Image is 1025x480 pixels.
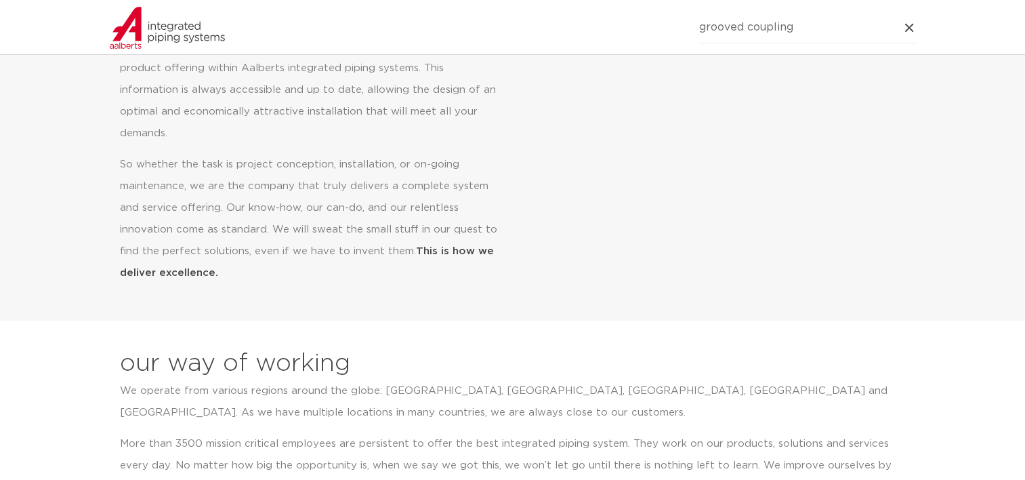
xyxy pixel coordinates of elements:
[120,36,497,144] p: With the Aips Revit Plug-in you have digital access to the complete product offering within Aalbe...
[699,12,916,43] input: search...
[120,246,494,278] strong: This is how we deliver excellence.
[120,154,497,284] p: So whether the task is project conception, installation, or on-going maintenance, we are the comp...
[120,348,350,380] h2: our way of working
[120,380,896,424] p: We operate from various regions around the globe: [GEOGRAPHIC_DATA], [GEOGRAPHIC_DATA], [GEOGRAPH...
